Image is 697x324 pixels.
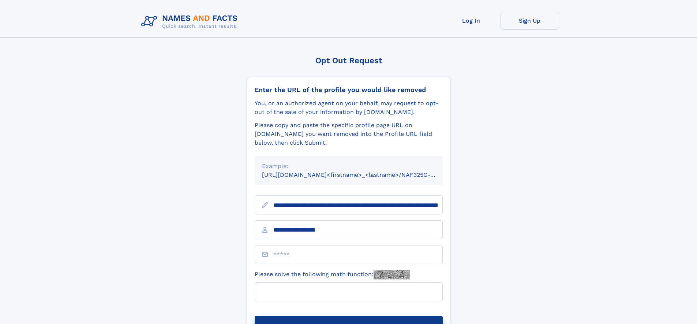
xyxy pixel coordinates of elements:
[442,12,501,30] a: Log In
[501,12,559,30] a: Sign Up
[262,162,435,171] div: Example:
[138,12,244,31] img: Logo Names and Facts
[262,171,457,178] small: [URL][DOMAIN_NAME]<firstname>_<lastname>/NAF325G-xxxxxxxx
[255,121,443,147] div: Please copy and paste the specific profile page URL on [DOMAIN_NAME] you want removed into the Pr...
[247,56,450,65] div: Opt Out Request
[255,99,443,117] div: You, or an authorized agent on your behalf, may request to opt-out of the sale of your informatio...
[255,270,410,279] label: Please solve the following math function:
[255,86,443,94] div: Enter the URL of the profile you would like removed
